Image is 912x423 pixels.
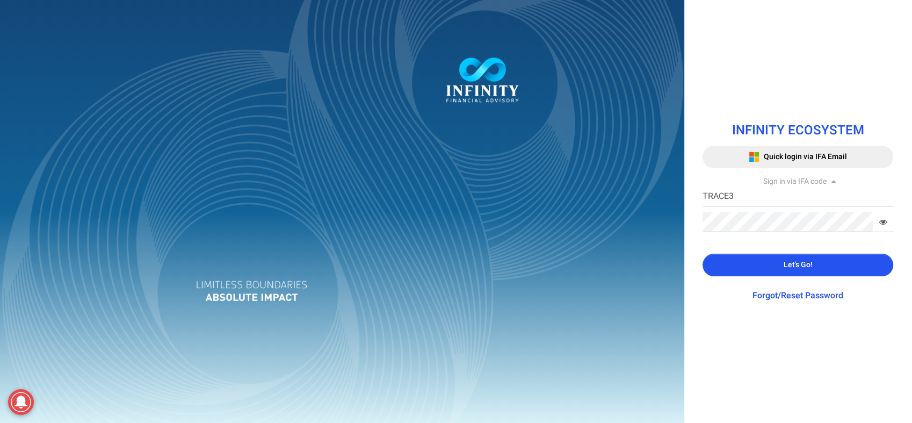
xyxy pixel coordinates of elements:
[703,187,893,207] input: IFA Code
[764,151,847,162] span: Quick login via IFA Email
[784,259,813,270] span: Let's Go!
[703,146,893,168] button: Quick login via IFA Email
[703,124,893,138] h1: INFINITY ECOSYSTEM
[703,254,893,276] button: Let's Go!
[752,289,843,302] a: Forgot/Reset Password
[763,176,827,187] span: Sign in via IFA code
[703,176,893,187] div: Sign in via IFA code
